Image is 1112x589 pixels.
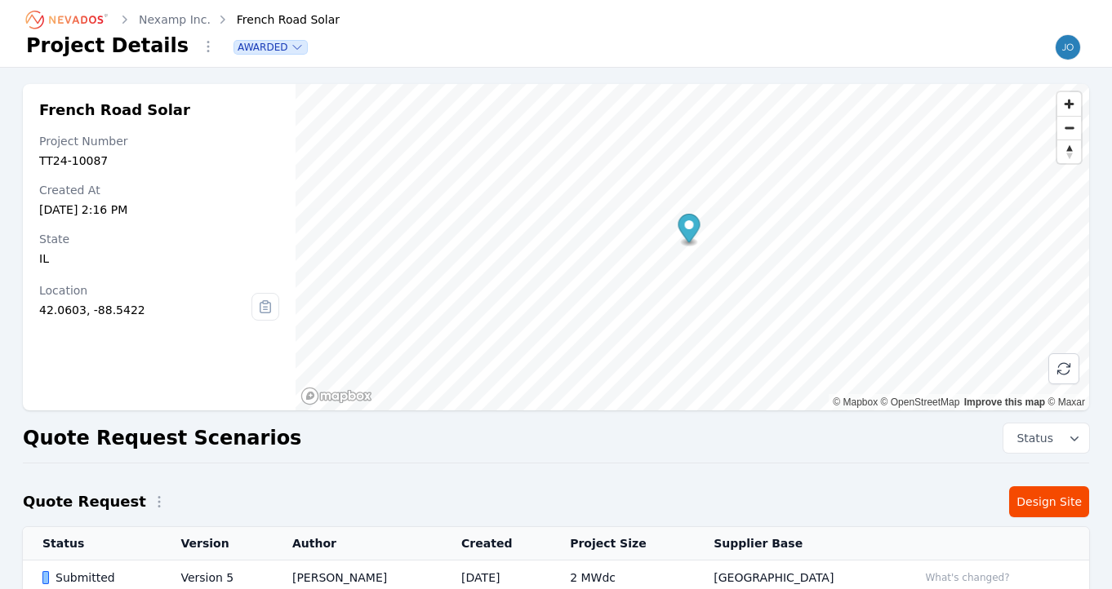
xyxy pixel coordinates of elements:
th: Created [442,527,550,560]
th: Version [161,527,273,560]
button: Awarded [234,41,307,54]
th: Status [23,527,161,560]
div: State [39,231,279,247]
nav: Breadcrumb [26,7,340,33]
div: Location [39,282,251,299]
h2: Quote Request Scenarios [23,425,301,451]
span: Status [1010,430,1053,446]
a: Maxar [1048,396,1085,408]
a: Nexamp Inc. [139,11,211,28]
th: Supplier Base [694,527,898,560]
h2: French Road Solar [39,100,279,120]
div: TT24-10087 [39,153,279,169]
a: Improve this map [964,396,1045,408]
div: Project Number [39,133,279,149]
button: Reset bearing to north [1057,139,1081,163]
a: OpenStreetMap [881,396,960,408]
div: 42.0603, -88.5422 [39,302,251,318]
th: Author [273,527,442,560]
div: Map marker [678,214,701,247]
img: joe.mikula@nevados.solar [1055,34,1081,60]
button: Zoom out [1057,116,1081,139]
div: Submitted [42,569,153,586]
div: French Road Solar [214,11,340,28]
div: Created At [39,182,279,198]
button: What's changed? [918,569,1016,587]
span: Zoom out [1057,117,1081,139]
div: [DATE] 2:16 PM [39,201,279,218]
a: Mapbox homepage [300,387,372,405]
a: Design Site [1009,486,1089,517]
h2: Quote Request [23,490,146,513]
th: Project Size [550,527,694,560]
div: IL [39,250,279,267]
button: Status [1003,423,1089,453]
h1: Project Details [26,33,189,59]
button: Zoom in [1057,92,1081,116]
a: Mapbox [833,396,878,408]
canvas: Map [296,84,1089,410]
